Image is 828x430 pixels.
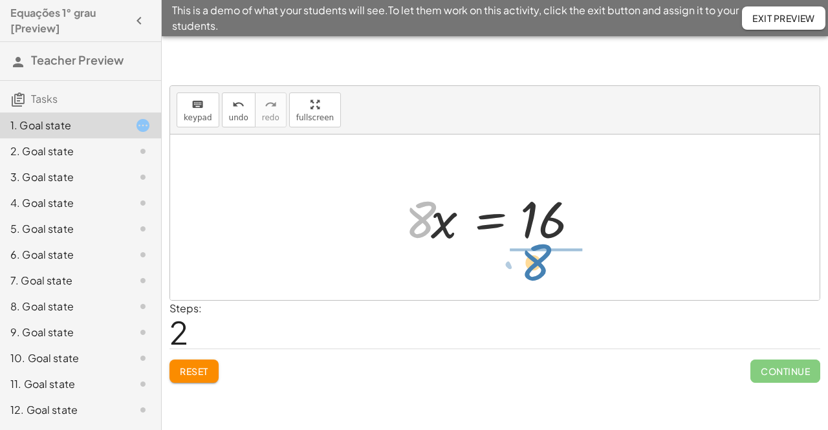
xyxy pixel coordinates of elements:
[10,376,114,392] div: 11. Goal state
[184,113,212,122] span: keypad
[177,92,219,127] button: keyboardkeypad
[10,273,114,288] div: 7. Goal state
[10,144,114,159] div: 2. Goal state
[169,301,202,315] label: Steps:
[296,113,334,122] span: fullscreen
[265,97,277,113] i: redo
[135,376,151,392] i: Task not started.
[10,169,114,185] div: 3. Goal state
[229,113,248,122] span: undo
[135,325,151,340] i: Task not started.
[135,221,151,237] i: Task not started.
[222,92,256,127] button: undoundo
[169,360,219,383] button: Reset
[169,312,188,352] span: 2
[10,5,127,36] h4: Equações 1° grau [Preview]
[135,402,151,418] i: Task not started.
[135,273,151,288] i: Task not started.
[135,350,151,366] i: Task not started.
[232,97,245,113] i: undo
[135,169,151,185] i: Task not started.
[742,6,825,30] button: Exit Preview
[135,195,151,211] i: Task not started.
[10,247,114,263] div: 6. Goal state
[10,221,114,237] div: 5. Goal state
[172,3,742,34] span: This is a demo of what your students will see. To let them work on this activity, click the exit ...
[135,144,151,159] i: Task not started.
[10,350,114,366] div: 10. Goal state
[31,52,124,67] span: Teacher Preview
[135,247,151,263] i: Task not started.
[289,92,341,127] button: fullscreen
[191,97,204,113] i: keyboard
[262,113,279,122] span: redo
[10,299,114,314] div: 8. Goal state
[10,118,114,133] div: 1. Goal state
[10,402,114,418] div: 12. Goal state
[10,325,114,340] div: 9. Goal state
[752,12,815,24] span: Exit Preview
[10,195,114,211] div: 4. Goal state
[255,92,287,127] button: redoredo
[180,365,208,377] span: Reset
[135,299,151,314] i: Task not started.
[31,92,58,105] span: Tasks
[135,118,151,133] i: Task started.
